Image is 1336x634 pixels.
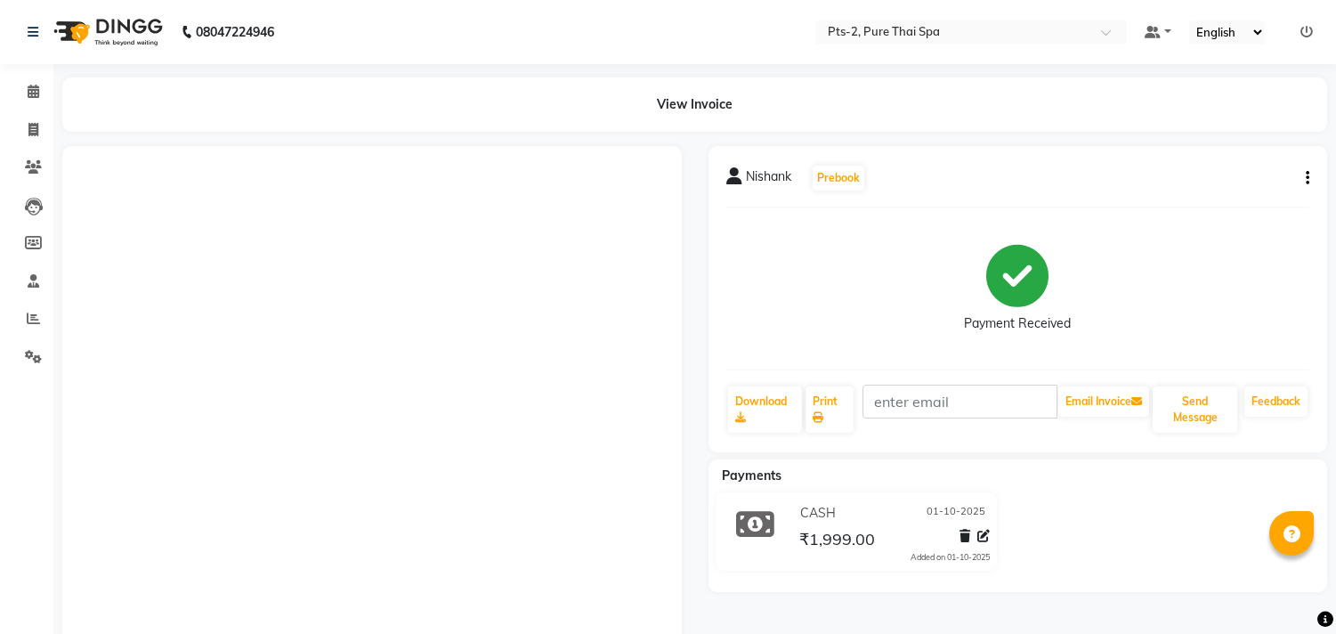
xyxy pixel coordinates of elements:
div: View Invoice [62,77,1327,132]
iframe: chat widget [1261,563,1318,616]
b: 08047224946 [196,7,274,57]
span: ₹1,999.00 [799,529,875,554]
span: CASH [800,504,836,523]
button: Send Message [1153,386,1237,433]
div: Payment Received [964,314,1071,333]
span: Nishank [746,167,791,192]
button: Email Invoice [1058,386,1149,417]
div: Added on 01-10-2025 [911,551,990,564]
input: enter email [862,385,1057,419]
a: Feedback [1244,386,1308,417]
span: Payments [722,467,781,484]
a: Download [728,386,802,433]
a: Print [806,386,854,433]
img: logo [45,7,167,57]
button: Prebook [813,166,864,191]
span: 01-10-2025 [927,504,985,523]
